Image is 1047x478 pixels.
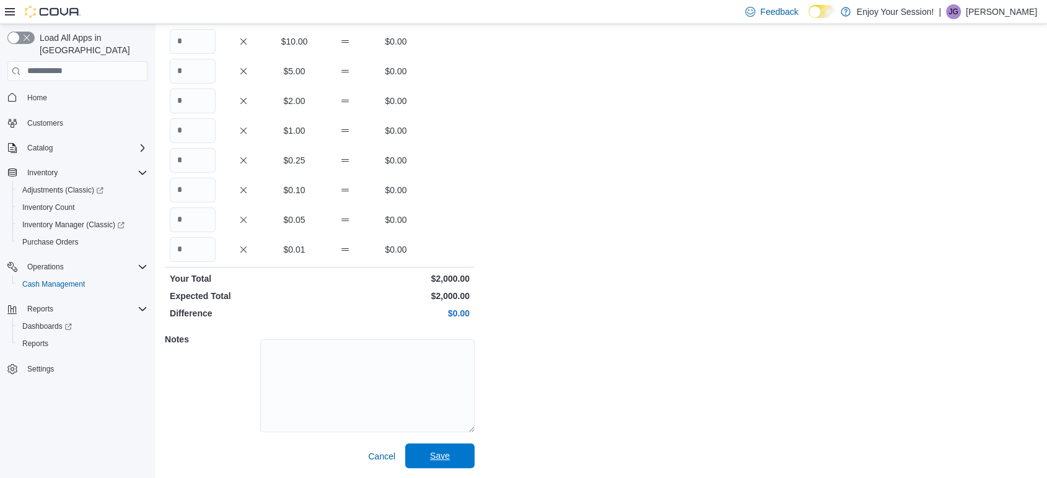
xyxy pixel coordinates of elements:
[22,185,103,195] span: Adjustments (Classic)
[2,360,152,378] button: Settings
[17,336,53,351] a: Reports
[2,164,152,181] button: Inventory
[22,259,69,274] button: Operations
[22,202,75,212] span: Inventory Count
[808,5,835,18] input: Dark Mode
[22,115,147,131] span: Customers
[271,35,317,48] p: $10.00
[12,233,152,251] button: Purchase Orders
[22,165,63,180] button: Inventory
[939,4,941,19] p: |
[2,139,152,157] button: Catalog
[22,321,72,331] span: Dashboards
[170,290,317,302] p: Expected Total
[12,276,152,293] button: Cash Management
[373,65,419,77] p: $0.00
[17,200,80,215] a: Inventory Count
[7,84,147,411] nav: Complex example
[27,262,64,272] span: Operations
[17,217,147,232] span: Inventory Manager (Classic)
[271,95,317,107] p: $2.00
[373,95,419,107] p: $0.00
[27,364,54,374] span: Settings
[17,183,108,198] a: Adjustments (Classic)
[322,290,470,302] p: $2,000.00
[22,302,58,316] button: Reports
[271,65,317,77] p: $5.00
[27,118,63,128] span: Customers
[373,35,419,48] p: $0.00
[17,319,147,334] span: Dashboards
[22,116,68,131] a: Customers
[2,300,152,318] button: Reports
[22,141,58,155] button: Catalog
[22,165,147,180] span: Inventory
[373,214,419,226] p: $0.00
[12,199,152,216] button: Inventory Count
[27,168,58,178] span: Inventory
[368,450,395,463] span: Cancel
[17,235,147,250] span: Purchase Orders
[2,114,152,132] button: Customers
[170,207,216,232] input: Quantity
[12,181,152,199] a: Adjustments (Classic)
[271,124,317,137] p: $1.00
[22,259,147,274] span: Operations
[322,272,470,285] p: $2,000.00
[12,216,152,233] a: Inventory Manager (Classic)
[373,124,419,137] p: $0.00
[170,178,216,202] input: Quantity
[22,220,125,230] span: Inventory Manager (Classic)
[760,6,798,18] span: Feedback
[170,29,216,54] input: Quantity
[946,4,961,19] div: Jason Grondin
[17,277,147,292] span: Cash Management
[35,32,147,56] span: Load All Apps in [GEOGRAPHIC_DATA]
[170,272,317,285] p: Your Total
[22,90,52,105] a: Home
[170,307,317,319] p: Difference
[430,450,450,462] span: Save
[27,93,47,103] span: Home
[373,184,419,196] p: $0.00
[2,258,152,276] button: Operations
[405,443,475,468] button: Save
[17,183,147,198] span: Adjustments (Classic)
[170,118,216,143] input: Quantity
[271,243,317,256] p: $0.01
[22,90,147,105] span: Home
[170,89,216,113] input: Quantity
[966,4,1037,19] p: [PERSON_NAME]
[27,304,53,314] span: Reports
[12,318,152,335] a: Dashboards
[17,336,147,351] span: Reports
[857,4,934,19] p: Enjoy Your Session!
[363,444,400,469] button: Cancel
[2,89,152,106] button: Home
[322,307,470,319] p: $0.00
[17,200,147,215] span: Inventory Count
[373,154,419,167] p: $0.00
[17,235,84,250] a: Purchase Orders
[170,148,216,173] input: Quantity
[22,279,85,289] span: Cash Management
[17,319,77,334] a: Dashboards
[22,361,147,376] span: Settings
[948,4,958,19] span: JG
[22,302,147,316] span: Reports
[22,362,59,376] a: Settings
[25,6,81,18] img: Cova
[170,59,216,84] input: Quantity
[22,237,79,247] span: Purchase Orders
[22,141,147,155] span: Catalog
[27,143,53,153] span: Catalog
[373,243,419,256] p: $0.00
[165,327,258,352] h5: Notes
[271,154,317,167] p: $0.25
[17,277,90,292] a: Cash Management
[170,237,216,262] input: Quantity
[22,339,48,349] span: Reports
[271,184,317,196] p: $0.10
[271,214,317,226] p: $0.05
